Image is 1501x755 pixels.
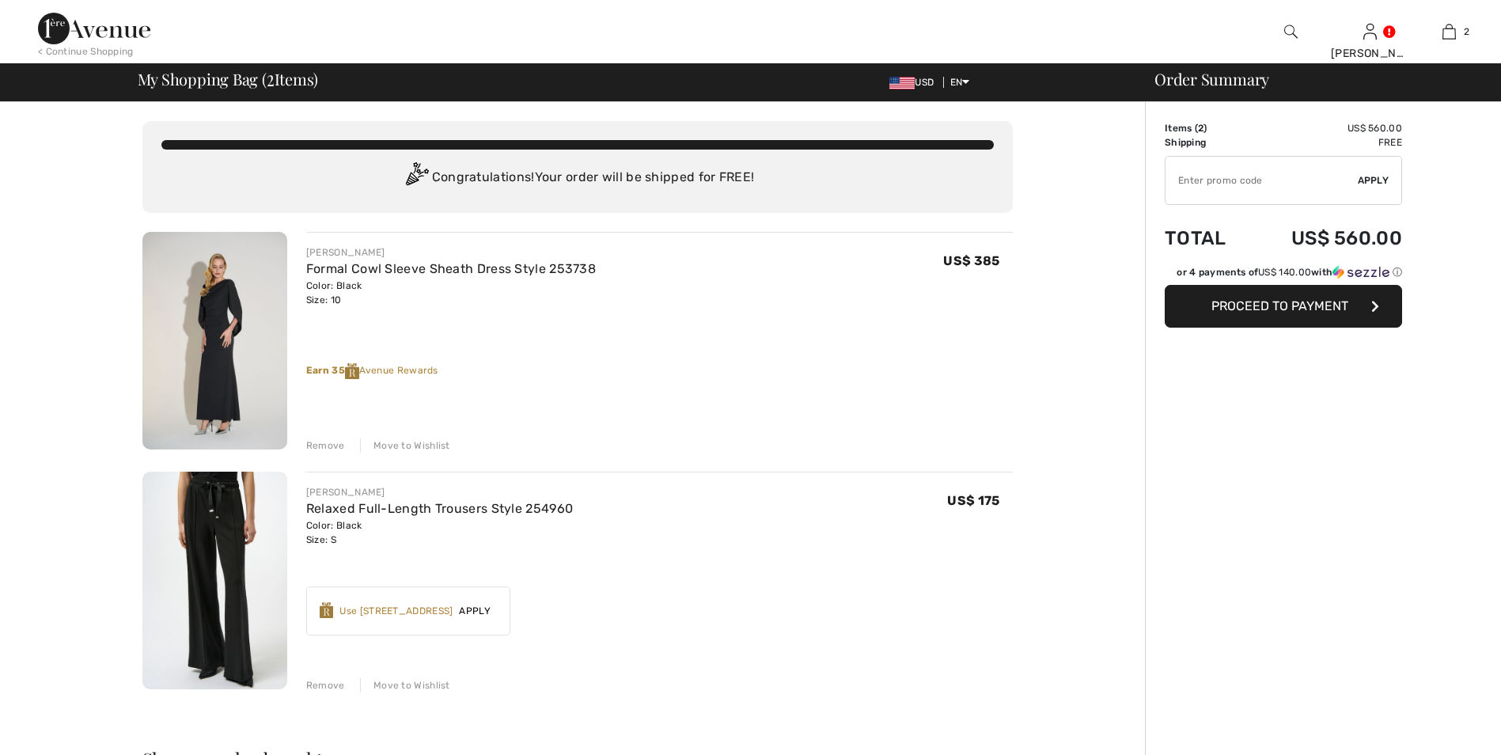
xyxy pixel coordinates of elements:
div: Remove [306,438,345,453]
div: Use [STREET_ADDRESS] [339,604,453,618]
a: Relaxed Full-Length Trousers Style 254960 [306,501,573,516]
strong: Earn 35 [306,365,359,376]
img: My Info [1363,22,1377,41]
div: or 4 payments ofUS$ 140.00withSezzle Click to learn more about Sezzle [1165,265,1402,285]
img: Reward-Logo.svg [320,602,334,618]
span: My Shopping Bag ( Items) [138,71,319,87]
td: Total [1165,211,1249,265]
img: US Dollar [889,77,915,89]
a: 2 [1410,22,1488,41]
span: USD [889,77,940,88]
span: US$ 175 [947,493,999,508]
td: Shipping [1165,135,1249,150]
div: Avenue Rewards [306,363,1013,379]
span: EN [950,77,970,88]
div: Remove [306,678,345,692]
td: US$ 560.00 [1249,211,1402,265]
img: Relaxed Full-Length Trousers Style 254960 [142,472,287,689]
div: Color: Black Size: 10 [306,279,596,307]
img: 1ère Avenue [38,13,150,44]
div: Move to Wishlist [360,438,450,453]
td: US$ 560.00 [1249,121,1402,135]
td: Items ( ) [1165,121,1249,135]
img: Reward-Logo.svg [345,363,359,379]
span: Proceed to Payment [1211,298,1348,313]
span: Apply [1358,173,1389,188]
div: Congratulations! Your order will be shipped for FREE! [161,162,994,194]
div: or 4 payments of with [1177,265,1402,279]
div: Color: Black Size: S [306,518,573,547]
div: Order Summary [1135,71,1492,87]
img: Sezzle [1332,265,1389,279]
input: Promo code [1166,157,1358,204]
span: US$ 385 [943,253,999,268]
span: US$ 140.00 [1258,267,1311,278]
a: Formal Cowl Sleeve Sheath Dress Style 253738 [306,261,596,276]
img: Formal Cowl Sleeve Sheath Dress Style 253738 [142,232,287,450]
span: 2 [1464,25,1469,39]
td: Free [1249,135,1402,150]
span: 2 [267,67,275,88]
div: Move to Wishlist [360,678,450,692]
div: [PERSON_NAME] [306,485,573,499]
img: Congratulation2.svg [400,162,432,194]
span: Apply [453,604,497,618]
div: [PERSON_NAME] [306,245,596,260]
div: < Continue Shopping [38,44,134,59]
img: My Bag [1442,22,1456,41]
div: [PERSON_NAME] [1331,45,1408,62]
button: Proceed to Payment [1165,285,1402,328]
img: search the website [1284,22,1298,41]
span: 2 [1198,123,1203,134]
a: Sign In [1363,24,1377,39]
